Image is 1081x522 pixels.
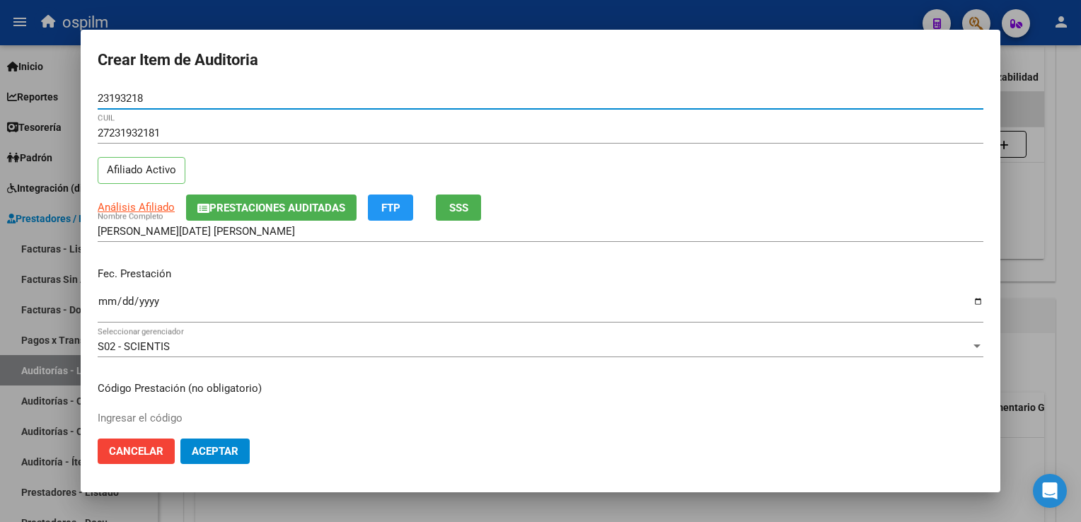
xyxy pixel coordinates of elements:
[1033,474,1067,508] div: Open Intercom Messenger
[381,202,400,214] span: FTP
[209,202,345,214] span: Prestaciones Auditadas
[98,201,175,214] span: Análisis Afiliado
[98,157,185,185] p: Afiliado Activo
[449,202,468,214] span: SSS
[192,445,238,458] span: Aceptar
[98,47,983,74] h2: Crear Item de Auditoria
[109,445,163,458] span: Cancelar
[180,439,250,464] button: Aceptar
[98,340,170,353] span: S02 - SCIENTIS
[186,195,357,221] button: Prestaciones Auditadas
[98,439,175,464] button: Cancelar
[98,266,983,282] p: Fec. Prestación
[368,195,413,221] button: FTP
[436,195,481,221] button: SSS
[98,381,983,397] p: Código Prestación (no obligatorio)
